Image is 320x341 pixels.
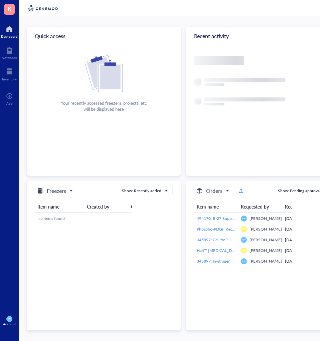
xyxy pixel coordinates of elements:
[1,34,18,38] div: Dashboard
[2,77,17,81] div: Inventory
[250,216,282,221] span: [PERSON_NAME]
[197,216,283,221] span: 494170: B-27 Supplement Minus Vitamin A 50X
[285,226,318,232] div: [DATE]
[3,322,16,326] div: Account
[6,101,13,105] div: Add
[2,66,17,81] a: Inventory
[285,248,318,254] div: [DATE]
[197,216,235,222] a: 494170: B-27 Supplement Minus Vitamin A 50X
[1,24,18,38] a: Dashboard
[238,201,282,213] th: Requested by
[8,4,11,13] span: K
[197,226,308,232] span: Phospho-PDGF Receptor α (Tyr754) (23B2) Rabbit mAb #2992
[242,228,246,231] span: DD
[27,27,181,45] div: Quick access
[61,100,147,112] div: Your recently accessed freezers, projects, etc will be displayed here
[197,237,235,243] a: 345897: CellPro™ Internally Threaded Cryovials 2.0mL
[242,260,246,262] span: KW
[197,248,235,254] a: Halt™ [MEDICAL_DATA] and Phosphatase Inhibitor Cocktail (100X)
[85,55,123,92] img: Cf+DiIyRRx+BTSbnYhsZzE9to3+AfuhVxcka4spAAAAAElFTkSuQmCC
[250,258,282,264] span: [PERSON_NAME]
[197,258,235,264] a: 345897: Invitrogen™ UltraPure™ DNase/RNase-Free Distilled Water (10x500mL)
[197,237,293,243] span: 345897: CellPro™ Internally Threaded Cryovials 2.0mL
[8,318,11,320] span: KW
[206,187,222,195] h5: Orders
[84,201,128,213] th: Created by
[2,56,17,60] div: Notebook
[242,249,246,252] span: DD
[27,4,59,12] img: genemod-logo
[285,258,318,264] div: [DATE]
[2,45,17,60] a: Notebook
[285,216,318,222] div: [DATE]
[35,201,84,213] th: Item name
[197,248,315,253] span: Halt™ [MEDICAL_DATA] and Phosphatase Inhibitor Cocktail (100X)
[194,201,238,213] th: Item name
[37,216,164,222] div: No items found
[47,187,66,195] h5: Freezers
[242,217,246,220] span: KW
[285,237,318,243] div: [DATE]
[242,239,246,241] span: KW
[197,226,235,232] a: Phospho-PDGF Receptor α (Tyr754) (23B2) Rabbit mAb #2992
[250,237,282,243] span: [PERSON_NAME]
[122,188,161,194] div: Show: Recently added
[128,201,167,213] th: Created on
